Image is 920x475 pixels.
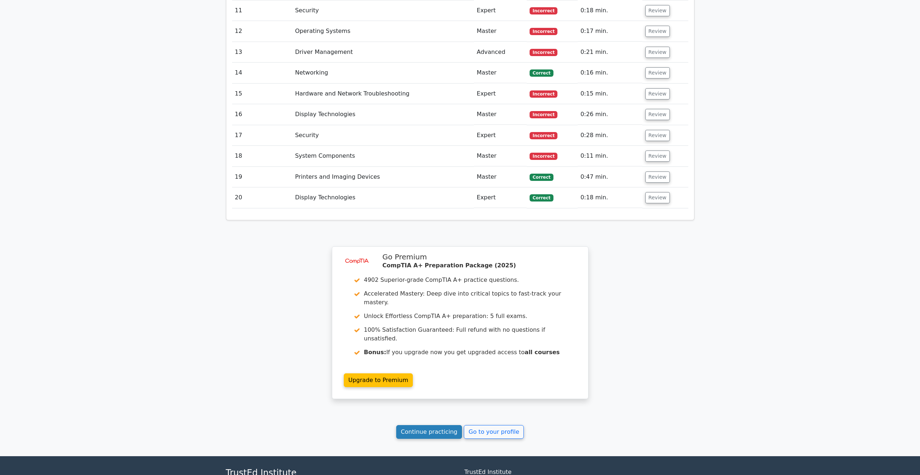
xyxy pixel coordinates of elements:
button: Review [645,171,670,183]
td: 0:26 min. [578,104,642,125]
td: 0:28 min. [578,125,642,146]
td: 0:47 min. [578,167,642,187]
td: 0:21 min. [578,42,642,63]
a: Go to your profile [464,425,524,439]
td: 17 [232,125,292,146]
td: 0:11 min. [578,146,642,166]
td: Security [292,0,474,21]
a: Upgrade to Premium [344,373,413,387]
button: Review [645,47,670,58]
td: 0:17 min. [578,21,642,42]
td: Advanced [474,42,527,63]
span: Incorrect [530,132,557,139]
td: Master [474,104,527,125]
td: Operating Systems [292,21,474,42]
td: 0:16 min. [578,63,642,83]
td: Expert [474,84,527,104]
a: Continue practicing [396,425,462,439]
td: 16 [232,104,292,125]
td: 15 [232,84,292,104]
td: Expert [474,0,527,21]
td: Driver Management [292,42,474,63]
button: Review [645,26,670,37]
td: Display Technologies [292,187,474,208]
td: 19 [232,167,292,187]
td: Master [474,21,527,42]
span: Correct [530,69,553,77]
button: Review [645,130,670,141]
td: Security [292,125,474,146]
td: Master [474,63,527,83]
td: Display Technologies [292,104,474,125]
button: Review [645,109,670,120]
td: Printers and Imaging Devices [292,167,474,187]
span: Correct [530,174,553,181]
button: Review [645,5,670,16]
button: Review [645,150,670,162]
td: 14 [232,63,292,83]
span: Incorrect [530,7,557,14]
span: Incorrect [530,28,557,35]
span: Incorrect [530,153,557,160]
button: Review [645,88,670,99]
td: Master [474,146,527,166]
td: System Components [292,146,474,166]
td: 0:15 min. [578,84,642,104]
td: 11 [232,0,292,21]
td: 0:18 min. [578,187,642,208]
td: Expert [474,187,527,208]
td: Networking [292,63,474,83]
td: 12 [232,21,292,42]
td: 13 [232,42,292,63]
span: Incorrect [530,49,557,56]
td: Expert [474,125,527,146]
span: Incorrect [530,90,557,98]
button: Review [645,67,670,79]
td: Hardware and Network Troubleshooting [292,84,474,104]
td: 18 [232,146,292,166]
td: Master [474,167,527,187]
span: Correct [530,194,553,202]
span: Incorrect [530,111,557,118]
td: 20 [232,187,292,208]
button: Review [645,192,670,203]
td: 0:18 min. [578,0,642,21]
